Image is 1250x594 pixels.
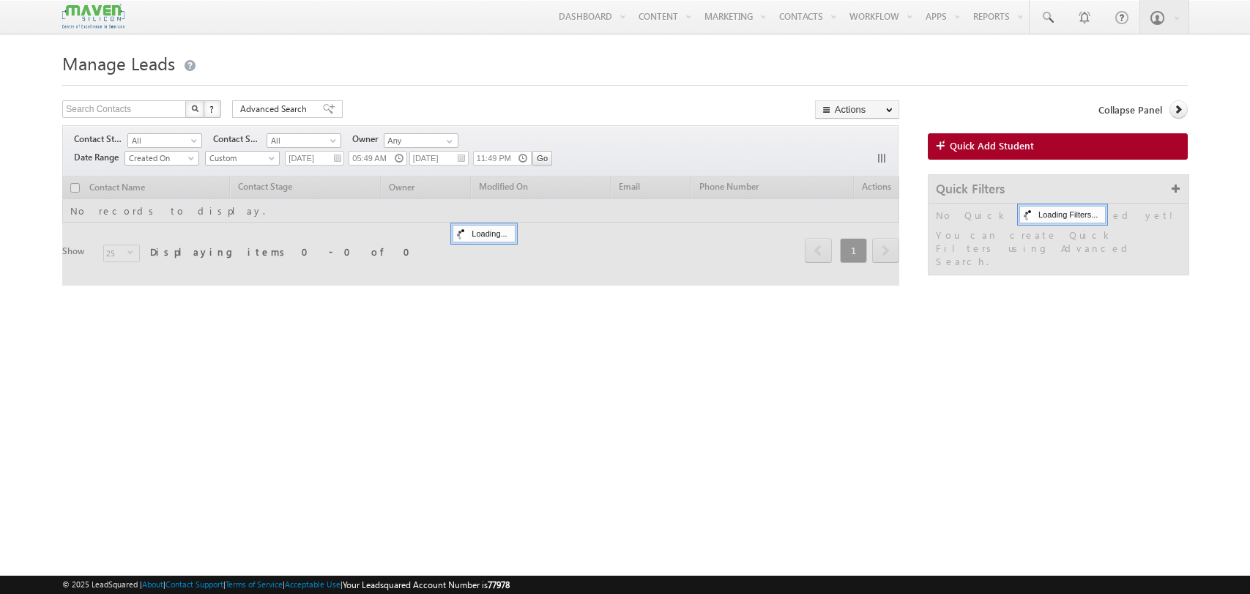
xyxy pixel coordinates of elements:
span: Manage Leads [62,51,175,75]
span: Contact Source [213,133,267,146]
span: All [128,134,198,147]
span: Date Range [74,151,124,164]
span: Your Leadsquared Account Number is [343,579,510,590]
span: 77978 [488,579,510,590]
span: Contact Stage [74,133,127,146]
div: Loading Filters... [1019,206,1106,223]
span: Created On [125,152,195,165]
input: Go [532,151,552,166]
span: Collapse Panel [1098,103,1162,116]
span: Quick Add Student [950,139,1034,152]
span: Owner [352,133,384,146]
a: Created On [124,151,199,166]
span: Custom [206,152,275,165]
button: ? [204,100,221,118]
a: Contact Support [165,579,223,589]
a: Custom [205,151,280,166]
div: Loading... [453,225,515,242]
span: © 2025 LeadSquared | | | | | [62,578,510,592]
input: Type to Search [384,133,458,148]
span: All [267,134,337,147]
span: Advanced Search [240,103,311,116]
a: All [127,133,202,148]
button: Actions [815,100,899,119]
a: Terms of Service [226,579,283,589]
img: Search [191,105,198,112]
span: ? [209,103,216,115]
img: Custom Logo [62,4,124,29]
a: Show All Items [439,134,457,149]
a: Acceptable Use [285,579,341,589]
a: All [267,133,341,148]
a: Quick Add Student [928,133,1188,160]
a: About [142,579,163,589]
